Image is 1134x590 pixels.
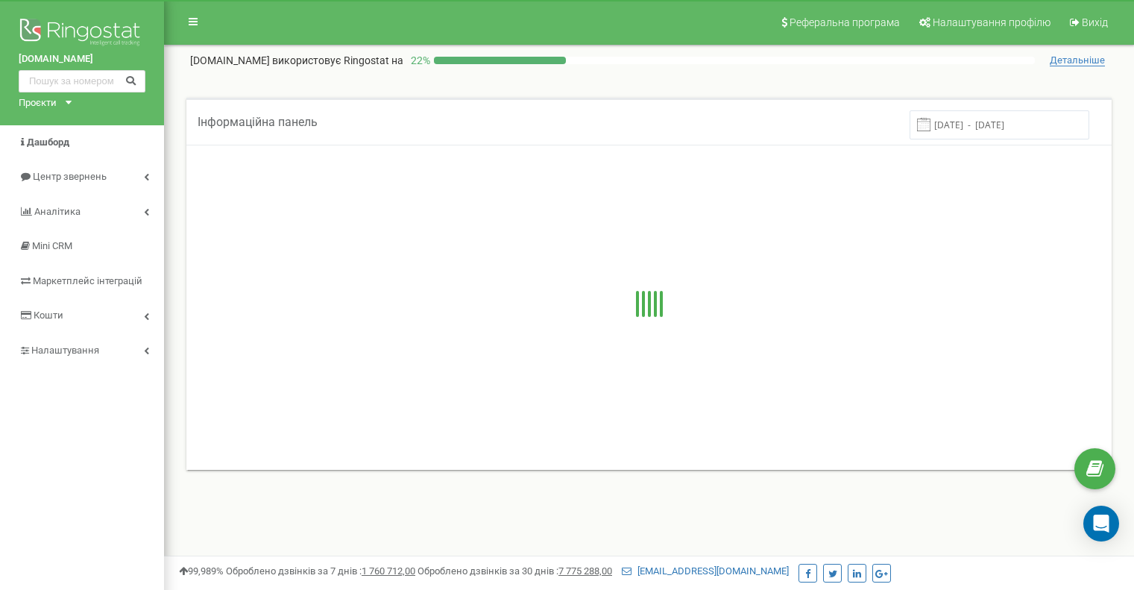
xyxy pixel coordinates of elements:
[33,275,142,286] span: Маркетплейс інтеграцій
[933,16,1050,28] span: Налаштування профілю
[179,565,224,577] span: 99,989%
[27,136,69,148] span: Дашборд
[19,70,145,92] input: Пошук за номером
[403,53,434,68] p: 22 %
[31,345,99,356] span: Налаштування
[19,15,145,52] img: Ringostat logo
[34,310,63,321] span: Кошти
[226,565,415,577] span: Оброблено дзвінків за 7 днів :
[19,96,57,110] div: Проєкти
[34,206,81,217] span: Аналiтика
[418,565,612,577] span: Оброблено дзвінків за 30 днів :
[1083,506,1119,542] div: Open Intercom Messenger
[622,565,789,577] a: [EMAIL_ADDRESS][DOMAIN_NAME]
[1050,54,1105,66] span: Детальніше
[558,565,612,577] u: 7 775 288,00
[198,115,318,129] span: Інформаційна панель
[272,54,403,66] span: використовує Ringostat на
[19,52,145,66] a: [DOMAIN_NAME]
[33,171,107,182] span: Центр звернень
[1082,16,1108,28] span: Вихід
[190,53,403,68] p: [DOMAIN_NAME]
[362,565,415,577] u: 1 760 712,00
[32,240,72,251] span: Mini CRM
[790,16,900,28] span: Реферальна програма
